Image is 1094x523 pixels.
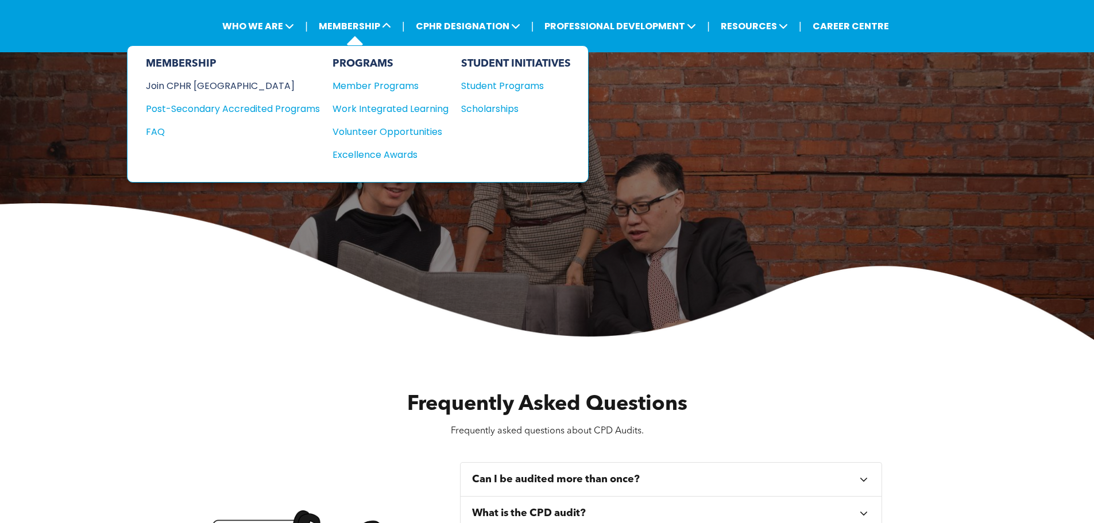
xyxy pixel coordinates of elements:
div: STUDENT INITIATIVES [461,57,571,70]
div: Student Programs [461,79,560,93]
li: | [305,14,308,38]
span: CPHR DESIGNATION [412,16,524,37]
span: Frequently Asked Questions [407,394,687,415]
li: | [707,14,710,38]
a: FAQ [146,125,320,139]
div: FAQ [146,125,303,139]
a: Volunteer Opportunities [333,125,449,139]
div: PROGRAMS [333,57,449,70]
div: Post-Secondary Accredited Programs [146,102,303,116]
span: RESOURCES [717,16,791,37]
div: Join CPHR [GEOGRAPHIC_DATA] [146,79,303,93]
a: Post-Secondary Accredited Programs [146,102,320,116]
h3: What is the CPD audit? [472,507,586,520]
a: Scholarships [461,102,571,116]
li: | [531,14,534,38]
a: CAREER CENTRE [809,16,892,37]
span: MEMBERSHIP [315,16,395,37]
div: MEMBERSHIP [146,57,320,70]
span: Frequently asked questions about CPD Audits. [451,427,644,436]
a: Member Programs [333,79,449,93]
span: PROFESSIONAL DEVELOPMENT [541,16,699,37]
div: Work Integrated Learning [333,102,437,116]
div: Volunteer Opportunities [333,125,437,139]
a: Join CPHR [GEOGRAPHIC_DATA] [146,79,320,93]
div: Excellence Awards [333,148,437,162]
a: Student Programs [461,79,571,93]
a: Excellence Awards [333,148,449,162]
div: Scholarships [461,102,560,116]
li: | [799,14,802,38]
a: Work Integrated Learning [333,102,449,116]
h3: Can I be audited more than once? [472,473,640,486]
span: WHO WE ARE [219,16,297,37]
li: | [402,14,405,38]
div: Member Programs [333,79,437,93]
